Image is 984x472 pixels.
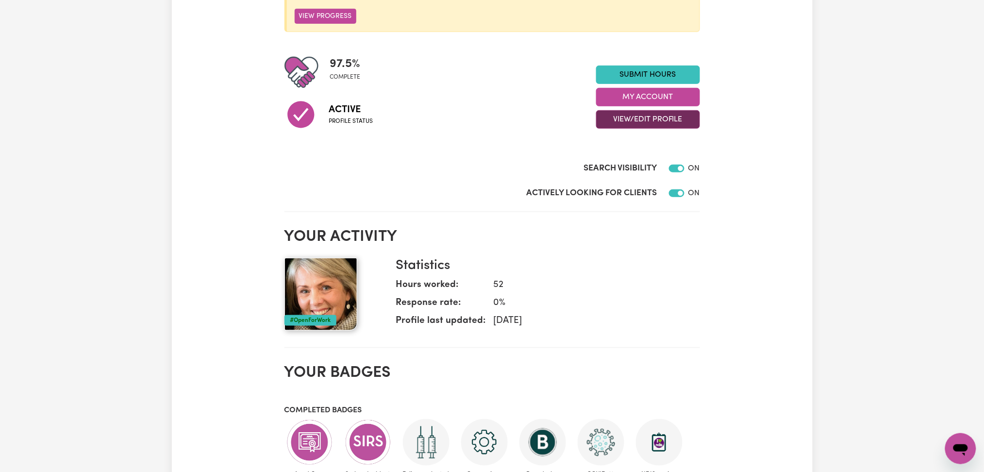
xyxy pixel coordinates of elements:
[596,66,700,84] a: Submit Hours
[396,278,486,296] dt: Hours worked:
[688,189,700,197] span: ON
[584,162,657,175] label: Search Visibility
[284,406,700,415] h3: Completed badges
[286,419,333,466] img: CS Academy: Aged Care Quality Standards & Code of Conduct course completed
[596,110,700,129] button: View/Edit Profile
[330,55,361,73] span: 97.5 %
[578,419,624,466] img: CS Academy: COVID-19 Infection Control Training course completed
[345,419,391,466] img: CS Academy: Serious Incident Reporting Scheme course completed
[486,296,692,310] dd: 0 %
[486,314,692,328] dd: [DATE]
[396,314,486,332] dt: Profile last updated:
[329,102,373,117] span: Active
[688,165,700,172] span: ON
[486,278,692,292] dd: 52
[284,228,700,246] h2: Your activity
[596,88,700,106] button: My Account
[945,433,976,464] iframe: Button to launch messaging window
[519,419,566,466] img: CS Academy: Boundaries in care and support work course completed
[330,55,368,89] div: Profile completeness: 97.5%
[329,117,373,126] span: Profile status
[284,258,357,331] img: Your profile picture
[461,419,508,466] img: CS Academy: Careseekers Onboarding course completed
[284,364,700,382] h2: Your badges
[396,296,486,314] dt: Response rate:
[295,9,356,24] button: View Progress
[403,419,450,466] img: Care and support worker has received 2 doses of COVID-19 vaccine
[636,419,683,466] img: CS Academy: Introduction to NDIS Worker Training course completed
[330,73,361,82] span: complete
[527,187,657,200] label: Actively Looking for Clients
[396,258,692,274] h3: Statistics
[284,315,336,326] div: #OpenForWork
